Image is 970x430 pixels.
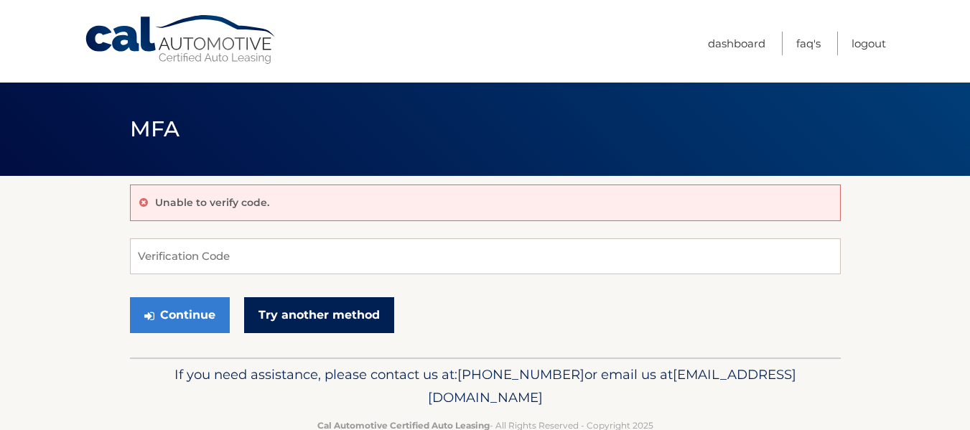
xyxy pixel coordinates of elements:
a: Try another method [244,297,394,333]
p: If you need assistance, please contact us at: or email us at [139,363,831,409]
input: Verification Code [130,238,841,274]
a: Logout [852,32,886,55]
a: FAQ's [796,32,821,55]
p: Unable to verify code. [155,196,269,209]
a: Cal Automotive [84,14,278,65]
span: MFA [130,116,180,142]
a: Dashboard [708,32,765,55]
span: [PHONE_NUMBER] [457,366,584,383]
span: [EMAIL_ADDRESS][DOMAIN_NAME] [428,366,796,406]
button: Continue [130,297,230,333]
